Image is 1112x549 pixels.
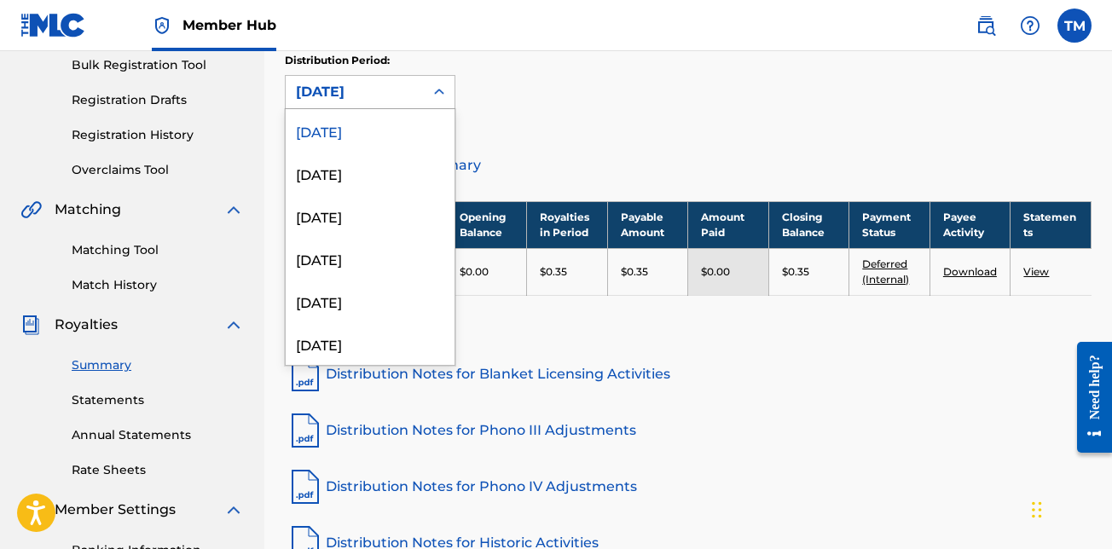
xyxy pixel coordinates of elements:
th: Statements [1011,201,1092,248]
p: $0.35 [782,264,809,280]
img: Top Rightsholder [152,15,172,36]
div: User Menu [1057,9,1092,43]
img: expand [223,500,244,520]
th: Payable Amount [607,201,688,248]
a: Rate Sheets [72,461,244,479]
img: expand [223,199,244,220]
a: Download [943,265,997,278]
a: View [1023,265,1049,278]
p: $0.00 [701,264,730,280]
img: pdf [285,410,326,451]
div: [DATE] [286,152,455,194]
div: [DATE] [286,280,455,322]
th: Closing Balance [768,201,849,248]
span: Royalties [55,315,118,335]
a: Public Search [969,9,1003,43]
a: Match History [72,276,244,294]
th: Payment Status [849,201,930,248]
a: Distribution Summary [285,145,1092,186]
th: Amount Paid [688,201,769,248]
div: [DATE] [286,322,455,365]
a: Registration History [72,126,244,144]
p: Distribution Period: [285,53,455,68]
div: [DATE] [296,82,414,102]
a: Distribution Notes for Blanket Licensing Activities [285,354,1092,395]
a: Statements [72,391,244,409]
div: [DATE] [286,109,455,152]
p: $0.35 [621,264,648,280]
img: Matching [20,199,42,220]
a: Bulk Registration Tool [72,56,244,74]
img: help [1020,15,1040,36]
img: pdf [285,354,326,395]
th: Opening Balance [446,201,527,248]
div: [DATE] [286,194,455,237]
iframe: Resource Center [1064,329,1112,466]
img: search [976,15,996,36]
a: Summary [72,356,244,374]
span: Matching [55,199,121,220]
img: MLC Logo [20,13,86,38]
div: [DATE] [286,237,455,280]
th: Payee Activity [930,201,1011,248]
img: pdf [285,466,326,507]
iframe: Chat Widget [1027,467,1112,549]
a: Distribution Notes for Phono IV Adjustments [285,466,1092,507]
div: Help [1013,9,1047,43]
img: expand [223,315,244,335]
span: Member Hub [182,15,276,35]
p: $0.35 [540,264,567,280]
a: Overclaims Tool [72,161,244,179]
img: Royalties [20,315,41,335]
a: Matching Tool [72,241,244,259]
a: Annual Statements [72,426,244,444]
a: Distribution Notes for Phono III Adjustments [285,410,1092,451]
img: Member Settings [20,500,41,520]
div: Drag [1032,484,1042,535]
th: Royalties in Period [527,201,608,248]
a: Registration Drafts [72,91,244,109]
span: Member Settings [55,500,176,520]
a: Deferred (Internal) [862,257,909,286]
p: $0.00 [460,264,489,280]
